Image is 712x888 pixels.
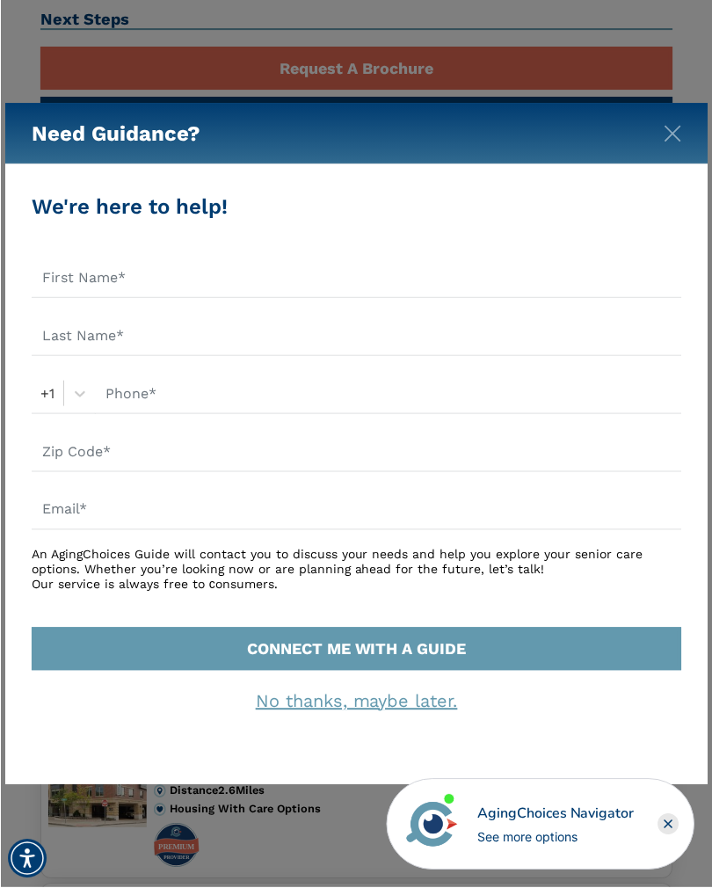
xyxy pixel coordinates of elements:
input: First Name* [31,258,681,298]
div: Close [658,814,679,835]
input: Phone* [94,374,681,414]
button: CONNECT ME WITH A GUIDE [31,628,681,671]
h5: Need Guidance? [31,103,200,164]
input: Zip Code* [31,432,681,472]
img: modal-close.svg [664,125,681,142]
img: avatar [402,795,461,855]
div: Accessibility Menu [7,840,46,878]
button: Close [664,121,681,139]
div: We're here to help! [31,191,681,222]
div: AgingChoices Navigator [476,804,634,825]
div: See more options [476,828,634,847]
div: An AgingChoices Guide will contact you to discuss your needs and help you explore your senior car... [31,548,681,592]
a: No thanks, maybe later. [255,691,457,712]
input: Last Name* [31,316,681,356]
input: Email* [31,490,681,530]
